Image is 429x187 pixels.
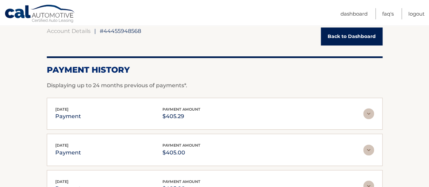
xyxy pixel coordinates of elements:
span: payment amount [162,107,200,112]
img: accordion-rest.svg [363,108,374,119]
a: Account Details [47,27,91,34]
p: payment [55,148,81,157]
span: #44455948568 [100,27,141,34]
span: [DATE] [55,179,69,184]
a: Back to Dashboard [321,27,383,45]
p: $405.29 [162,112,200,121]
h2: Payment History [47,65,383,75]
a: FAQ's [382,8,394,19]
span: payment amount [162,143,200,148]
a: Logout [408,8,425,19]
span: [DATE] [55,107,69,112]
span: [DATE] [55,143,69,148]
p: Displaying up to 24 months previous of payments*. [47,81,383,90]
a: Cal Automotive [4,4,76,24]
a: Dashboard [340,8,368,19]
p: payment [55,112,81,121]
img: accordion-rest.svg [363,145,374,155]
span: | [94,27,96,34]
span: payment amount [162,179,200,184]
p: $405.00 [162,148,200,157]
